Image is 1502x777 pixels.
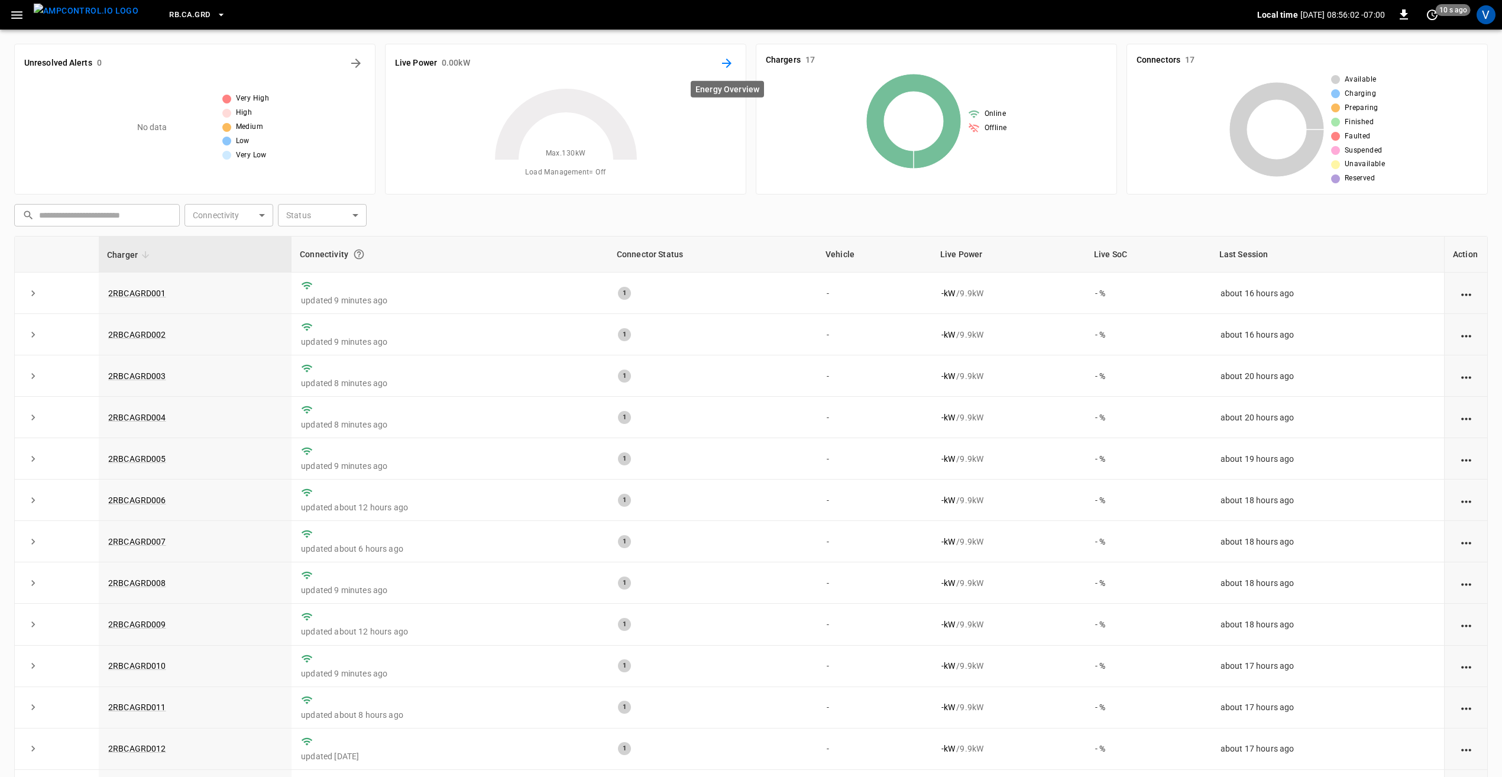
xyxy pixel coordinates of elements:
h6: Unresolved Alerts [24,57,92,70]
div: action cell options [1459,577,1474,589]
div: action cell options [1459,701,1474,713]
button: RB.CA.GRD [164,4,230,27]
td: - % [1086,397,1211,438]
h6: Connectors [1137,54,1180,67]
span: Unavailable [1345,158,1385,170]
div: 1 [618,701,631,714]
span: 10 s ago [1436,4,1471,16]
button: expand row [24,533,42,551]
p: - kW [941,370,955,382]
h6: 0.00 kW [442,57,470,70]
td: - [817,273,932,314]
p: - kW [941,701,955,713]
div: / 9.9 kW [941,743,1076,755]
div: action cell options [1459,453,1474,465]
a: 2RBCAGRD003 [108,371,166,381]
td: - [817,480,932,521]
a: 2RBCAGRD008 [108,578,166,588]
button: expand row [24,698,42,716]
td: - % [1086,480,1211,521]
div: action cell options [1459,329,1474,341]
td: - [817,355,932,397]
p: updated 9 minutes ago [301,584,599,596]
th: Live Power [932,237,1086,273]
a: 2RBCAGRD007 [108,537,166,546]
button: Connection between the charger and our software. [348,244,370,265]
a: 2RBCAGRD001 [108,289,166,298]
td: - % [1086,355,1211,397]
td: - [817,397,932,438]
td: about 20 hours ago [1211,355,1444,397]
div: 1 [618,328,631,341]
div: action cell options [1459,412,1474,423]
span: Preparing [1345,102,1378,114]
div: / 9.9 kW [941,412,1076,423]
p: - kW [941,743,955,755]
span: Faulted [1345,131,1371,143]
a: 2RBCAGRD006 [108,496,166,505]
td: about 18 hours ago [1211,604,1444,645]
a: 2RBCAGRD012 [108,744,166,753]
button: expand row [24,491,42,509]
td: - [817,729,932,770]
p: - kW [941,660,955,672]
span: Low [236,135,250,147]
a: 2RBCAGRD004 [108,413,166,422]
h6: 17 [805,54,815,67]
button: expand row [24,574,42,592]
div: action cell options [1459,536,1474,548]
div: action cell options [1459,619,1474,630]
p: - kW [941,494,955,506]
p: - kW [941,329,955,341]
div: 1 [618,370,631,383]
td: about 18 hours ago [1211,521,1444,562]
td: - [817,604,932,645]
td: - % [1086,562,1211,604]
a: 2RBCAGRD005 [108,454,166,464]
p: updated about 12 hours ago [301,501,599,513]
td: - % [1086,687,1211,729]
div: / 9.9 kW [941,494,1076,506]
td: - % [1086,521,1211,562]
th: Connector Status [608,237,817,273]
a: 2RBCAGRD010 [108,661,166,671]
div: / 9.9 kW [941,577,1076,589]
td: - [817,438,932,480]
span: High [236,107,253,119]
td: about 20 hours ago [1211,397,1444,438]
p: - kW [941,287,955,299]
span: Reserved [1345,173,1375,184]
div: 1 [618,411,631,424]
div: / 9.9 kW [941,660,1076,672]
span: Offline [985,122,1007,134]
td: about 16 hours ago [1211,273,1444,314]
p: updated about 8 hours ago [301,709,599,721]
td: about 18 hours ago [1211,562,1444,604]
div: / 9.9 kW [941,329,1076,341]
p: No data [137,121,167,134]
p: updated 8 minutes ago [301,419,599,430]
div: / 9.9 kW [941,287,1076,299]
div: / 9.9 kW [941,701,1076,713]
span: Suspended [1345,145,1383,157]
button: Energy Overview [717,54,736,73]
div: 1 [618,659,631,672]
div: 1 [618,494,631,507]
p: - kW [941,577,955,589]
span: Online [985,108,1006,120]
span: Medium [236,121,263,133]
a: 2RBCAGRD009 [108,620,166,629]
button: All Alerts [347,54,365,73]
span: Load Management = Off [525,167,606,179]
td: - % [1086,646,1211,687]
div: action cell options [1459,370,1474,382]
td: about 18 hours ago [1211,480,1444,521]
span: Max. 130 kW [546,148,586,160]
td: - [817,314,932,355]
td: - % [1086,729,1211,770]
td: - [817,687,932,729]
th: Live SoC [1086,237,1211,273]
button: expand row [24,367,42,385]
p: [DATE] 08:56:02 -07:00 [1300,9,1385,21]
p: - kW [941,619,955,630]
